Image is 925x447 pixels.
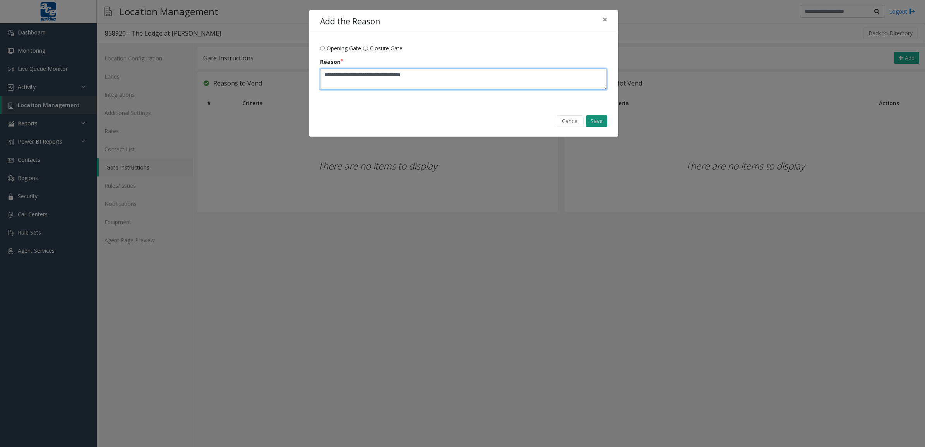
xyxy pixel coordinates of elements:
[327,44,361,52] span: Opening Gate
[597,10,613,29] button: Close
[320,58,343,66] label: Reason
[557,115,584,127] button: Cancel
[603,14,607,25] span: ×
[370,44,403,52] span: Closure Gate
[586,115,607,127] button: Save
[320,15,380,28] h4: Add the Reason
